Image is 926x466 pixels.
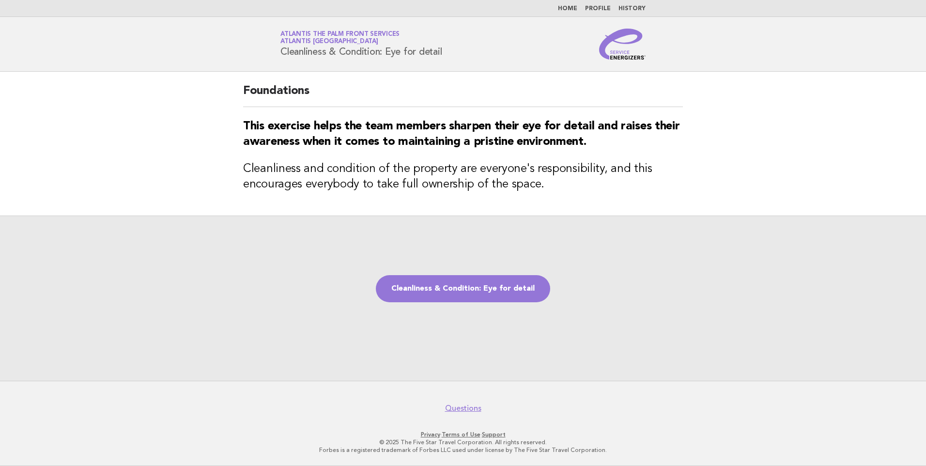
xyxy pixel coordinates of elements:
strong: This exercise helps the team members sharpen their eye for detail and raises their awareness when... [243,121,679,148]
a: Atlantis The Palm Front ServicesAtlantis [GEOGRAPHIC_DATA] [280,31,400,45]
a: Support [482,431,506,438]
h1: Cleanliness & Condition: Eye for detail [280,31,442,57]
h2: Foundations [243,83,683,107]
a: Cleanliness & Condition: Eye for detail [376,275,550,302]
a: Questions [445,404,481,413]
p: Forbes is a registered trademark of Forbes LLC used under license by The Five Star Travel Corpora... [167,446,759,454]
a: Privacy [421,431,440,438]
h3: Cleanliness and condition of the property are everyone's responsibility, and this encourages ever... [243,161,683,192]
p: · · [167,431,759,438]
a: Terms of Use [442,431,480,438]
span: Atlantis [GEOGRAPHIC_DATA] [280,39,378,45]
a: Profile [585,6,611,12]
a: Home [558,6,577,12]
a: History [618,6,646,12]
p: © 2025 The Five Star Travel Corporation. All rights reserved. [167,438,759,446]
img: Service Energizers [599,29,646,60]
